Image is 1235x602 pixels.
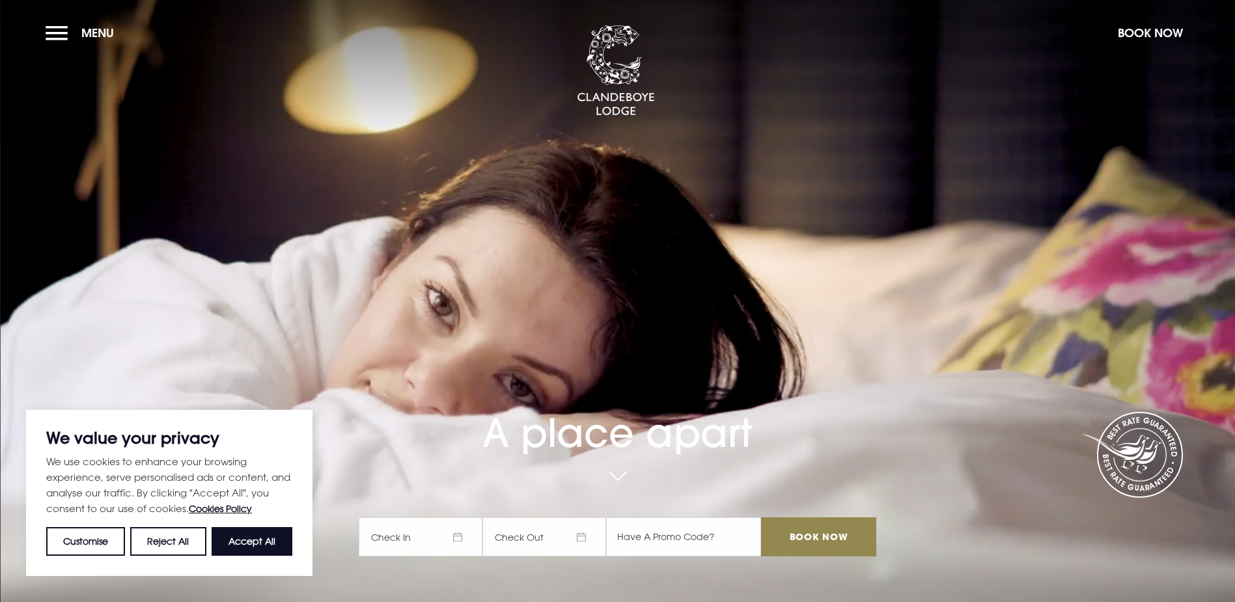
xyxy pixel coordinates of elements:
a: Cookies Policy [189,503,252,514]
h1: A place apart [359,373,876,456]
button: Customise [46,527,125,556]
span: Check Out [482,517,606,556]
p: We use cookies to enhance your browsing experience, serve personalised ads or content, and analys... [46,453,292,517]
span: Menu [81,25,114,40]
div: We value your privacy [26,410,312,576]
span: Check In [359,517,482,556]
img: Clandeboye Lodge [577,25,655,117]
button: Book Now [1111,19,1189,47]
p: We value your privacy [46,430,292,446]
input: Have A Promo Code? [606,517,761,556]
button: Menu [46,19,120,47]
input: Book Now [761,517,876,556]
button: Reject All [130,527,206,556]
button: Accept All [212,527,292,556]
